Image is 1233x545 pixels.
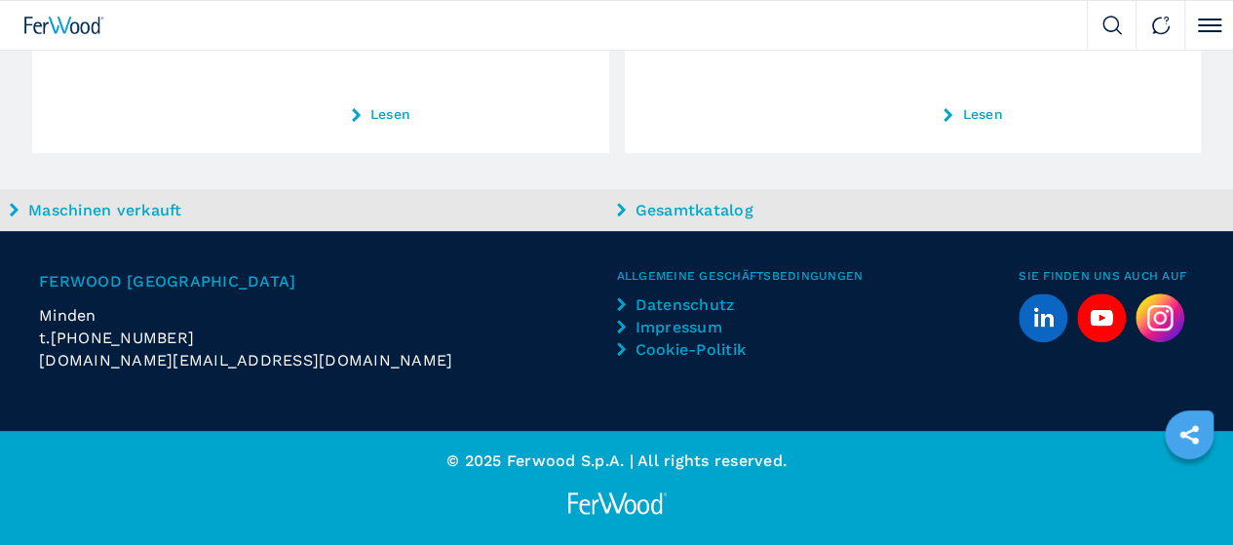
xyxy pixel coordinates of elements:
[51,327,195,349] span: [PHONE_NUMBER]
[24,17,104,34] img: Ferwood
[1019,270,1194,282] span: Sie finden uns auch auf
[1151,16,1171,35] img: Contact us
[39,270,617,292] span: Ferwood [GEOGRAPHIC_DATA]
[1136,293,1184,342] img: Instagram
[1077,293,1126,342] a: youtube
[1102,16,1122,35] img: Search
[944,106,1170,122] a: Lesen
[1019,293,1067,342] a: linkedin
[617,338,781,361] a: Cookie-Politik
[39,306,96,325] span: Minden
[564,491,670,516] img: Ferwood
[1184,1,1233,50] button: Click to toggle menu
[617,199,1219,221] a: Gesamtkatalog
[1150,457,1218,530] iframe: Chat
[44,450,1189,472] p: © 2025 Ferwood S.p.A. | All rights reserved.
[617,316,781,338] a: Impressum
[352,106,578,122] a: Lesen
[617,293,781,316] a: Datenschutz
[1165,410,1214,459] a: sharethis
[39,349,452,371] span: [DOMAIN_NAME][EMAIL_ADDRESS][DOMAIN_NAME]
[39,327,617,349] div: t.
[617,270,1020,282] span: Allgemeine Geschäftsbedingungen
[10,199,612,221] a: Maschinen verkauft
